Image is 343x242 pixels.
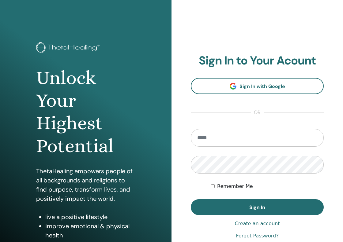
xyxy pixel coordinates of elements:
[251,109,264,116] span: or
[191,54,324,68] h2: Sign In to Your Acount
[211,183,324,190] div: Keep me authenticated indefinitely or until I manually logout
[239,83,285,90] span: Sign In with Google
[191,199,324,215] button: Sign In
[249,204,265,211] span: Sign In
[36,67,135,158] h1: Unlock Your Highest Potential
[45,212,135,222] li: live a positive lifestyle
[191,78,324,94] a: Sign In with Google
[236,232,278,240] a: Forgot Password?
[36,167,135,203] p: ThetaHealing empowers people of all backgrounds and religions to find purpose, transform lives, a...
[235,220,280,227] a: Create an account
[217,183,253,190] label: Remember Me
[45,222,135,240] li: improve emotional & physical health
